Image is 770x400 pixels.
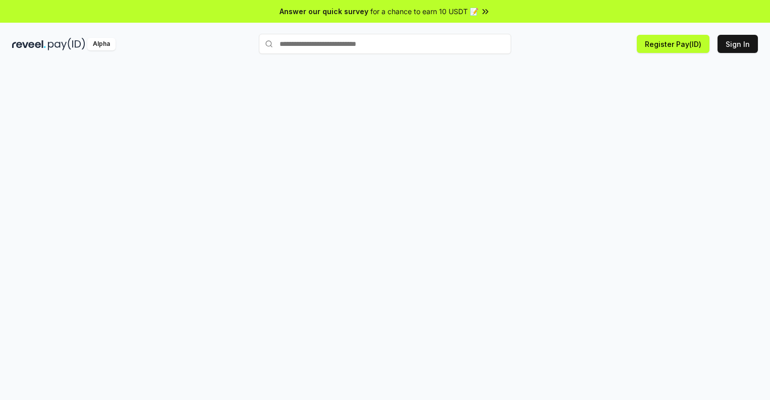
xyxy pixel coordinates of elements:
[12,38,46,50] img: reveel_dark
[280,6,368,17] span: Answer our quick survey
[87,38,116,50] div: Alpha
[370,6,478,17] span: for a chance to earn 10 USDT 📝
[48,38,85,50] img: pay_id
[718,35,758,53] button: Sign In
[637,35,709,53] button: Register Pay(ID)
